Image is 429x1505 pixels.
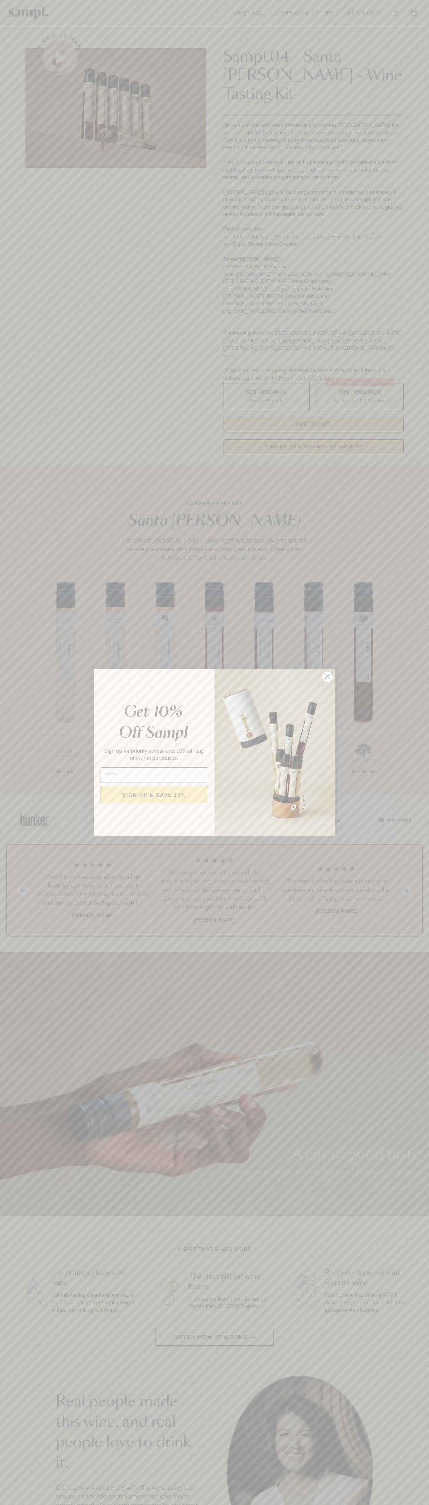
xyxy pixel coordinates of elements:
button: Close dialog [322,671,333,682]
img: 96933287-25a1-481a-a6d8-4dd623390dc6.png [214,669,335,836]
span: Sign up for priority access and 10% off any one-time purchases. [104,747,204,761]
button: SIGN UP & SAVE 10% [100,786,208,803]
em: Get 10% Off Sampl [119,705,188,741]
input: Email [100,767,208,783]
